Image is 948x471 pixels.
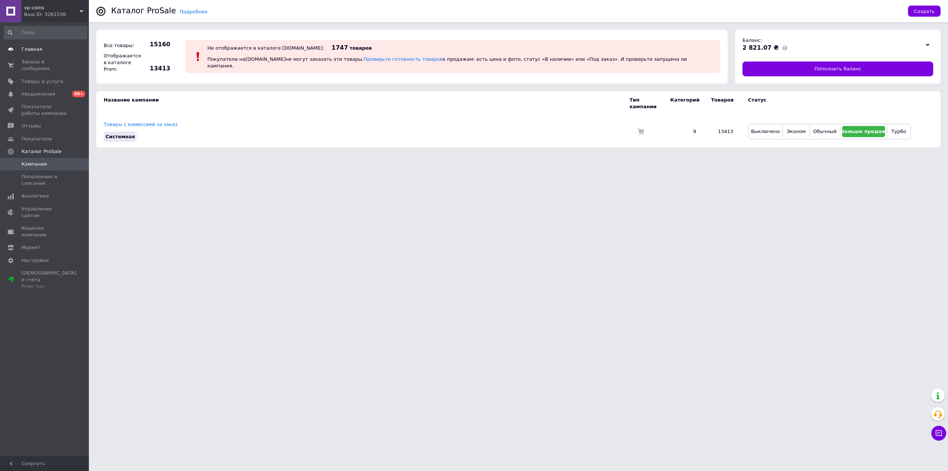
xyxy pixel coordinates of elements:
span: Маркет [21,244,40,251]
span: Каталог ProSale [21,148,61,155]
span: Пополнения и списания [21,173,69,187]
span: 99+ [72,91,85,97]
span: Обычный [813,129,837,134]
a: Подробнее [180,9,207,14]
span: товаров [350,45,372,51]
span: Кошелек компании [21,225,69,238]
img: :exclamation: [193,51,204,62]
span: Заказы и сообщения [21,59,69,72]
span: [DEMOGRAPHIC_DATA] и счета [21,270,76,290]
span: Показатели работы компании [21,103,69,117]
button: Больше продаж [842,126,885,137]
button: Чат с покупателем [931,426,946,441]
button: Турбо [889,126,909,137]
div: Не отображается в каталоге [DOMAIN_NAME]: [207,45,324,51]
td: Тип кампании [630,91,663,116]
img: Комиссия за заказ [637,128,644,135]
span: 2 821.07 ₴ [742,44,779,51]
a: Пополнить баланс [742,62,933,76]
a: Товары с комиссией за заказ [104,122,177,127]
span: Уведомления [21,91,55,97]
span: 1747 [331,44,348,51]
span: Аналитика [21,193,49,199]
td: 9 [663,116,704,147]
span: Товары и услуги [21,78,63,85]
button: Создать [908,6,941,17]
span: Баланс: [742,37,762,43]
td: Название кампании [96,91,630,116]
div: Prom топ [21,283,76,290]
div: Отображается в каталоге Prom: [102,51,143,75]
span: Турбо [891,129,906,134]
span: Пополнить баланс [814,66,861,72]
div: Все товары: [102,40,143,51]
input: Поиск [4,26,87,39]
span: Отзывы [21,123,41,129]
div: Каталог ProSale [111,7,176,15]
span: Системная [106,134,135,139]
span: Выключено [751,129,780,134]
span: vp-coins [24,4,80,11]
span: Создать [914,9,935,14]
span: Больше продаж [841,129,886,134]
span: Покупатели на [DOMAIN_NAME] не могут заказать эти товары. к продажам: есть цена и фото, статус «В... [207,56,687,69]
button: Эконом [785,126,808,137]
span: Главная [21,46,42,53]
span: Настройки [21,257,49,264]
td: Статус [741,91,911,116]
span: 13413 [144,64,170,73]
td: Товаров [704,91,741,116]
button: Выключено [750,126,781,137]
td: Категорий [663,91,704,116]
span: Кампании [21,161,47,167]
button: Обычный [812,126,838,137]
td: 13413 [704,116,741,147]
span: Эконом [787,129,806,134]
span: Управление сайтом [21,206,69,219]
div: Ваш ID: 3261536 [24,11,89,18]
span: 15160 [144,40,170,49]
a: Проверьте готовность товаров [364,56,443,62]
span: Покупатели [21,136,52,142]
